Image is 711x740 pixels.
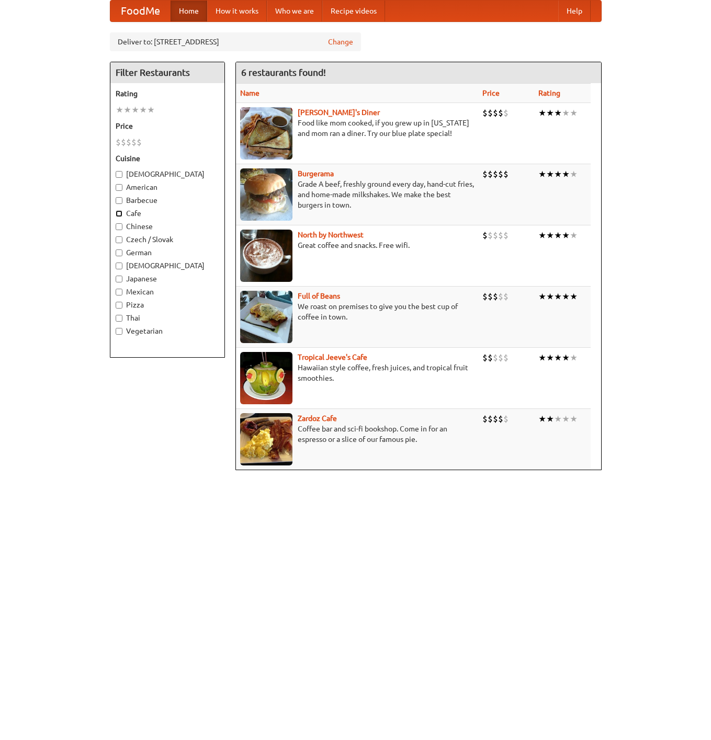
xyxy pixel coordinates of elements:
[488,107,493,119] li: $
[116,136,121,148] li: $
[116,197,122,204] input: Barbecue
[538,89,560,97] a: Rating
[554,291,562,302] li: ★
[562,230,570,241] li: ★
[116,236,122,243] input: Czech / Slovak
[116,249,122,256] input: German
[116,263,122,269] input: [DEMOGRAPHIC_DATA]
[538,352,546,363] li: ★
[570,168,578,180] li: ★
[240,413,292,465] img: zardoz.jpg
[482,230,488,241] li: $
[546,413,554,425] li: ★
[482,107,488,119] li: $
[116,195,219,206] label: Barbecue
[298,169,334,178] a: Burgerama
[554,413,562,425] li: ★
[488,413,493,425] li: $
[488,352,493,363] li: $
[116,88,219,99] h5: Rating
[110,62,224,83] h4: Filter Restaurants
[171,1,207,21] a: Home
[298,292,340,300] a: Full of Beans
[116,208,219,219] label: Cafe
[538,168,546,180] li: ★
[116,328,122,335] input: Vegetarian
[207,1,267,21] a: How it works
[493,413,498,425] li: $
[493,107,498,119] li: $
[493,168,498,180] li: $
[116,210,122,217] input: Cafe
[116,287,219,297] label: Mexican
[137,136,142,148] li: $
[147,104,155,116] li: ★
[546,291,554,302] li: ★
[298,108,380,117] b: [PERSON_NAME]'s Diner
[570,352,578,363] li: ★
[240,179,474,210] p: Grade A beef, freshly ground every day, hand-cut fries, and home-made milkshakes. We make the bes...
[570,413,578,425] li: ★
[493,352,498,363] li: $
[538,230,546,241] li: ★
[131,104,139,116] li: ★
[116,234,219,245] label: Czech / Slovak
[538,107,546,119] li: ★
[498,230,503,241] li: $
[503,291,509,302] li: $
[546,230,554,241] li: ★
[498,352,503,363] li: $
[240,240,474,251] p: Great coffee and snacks. Free wifi.
[554,168,562,180] li: ★
[488,230,493,241] li: $
[546,352,554,363] li: ★
[116,260,219,271] label: [DEMOGRAPHIC_DATA]
[116,221,219,232] label: Chinese
[116,313,219,323] label: Thai
[116,247,219,258] label: German
[498,168,503,180] li: $
[110,32,361,51] div: Deliver to: [STREET_ADDRESS]
[562,168,570,180] li: ★
[116,276,122,282] input: Japanese
[116,184,122,191] input: American
[240,107,292,160] img: sallys.jpg
[503,413,509,425] li: $
[493,230,498,241] li: $
[546,107,554,119] li: ★
[240,89,259,97] a: Name
[298,353,367,361] a: Tropical Jeeve's Cafe
[116,300,219,310] label: Pizza
[538,291,546,302] li: ★
[562,107,570,119] li: ★
[240,118,474,139] p: Food like mom cooked, if you grew up in [US_STATE] and mom ran a diner. Try our blue plate special!
[298,414,337,423] a: Zardoz Cafe
[503,352,509,363] li: $
[570,291,578,302] li: ★
[240,291,292,343] img: beans.jpg
[116,104,123,116] li: ★
[482,168,488,180] li: $
[322,1,385,21] a: Recipe videos
[498,291,503,302] li: $
[116,169,219,179] label: [DEMOGRAPHIC_DATA]
[121,136,126,148] li: $
[558,1,591,21] a: Help
[116,302,122,309] input: Pizza
[488,291,493,302] li: $
[116,326,219,336] label: Vegetarian
[546,168,554,180] li: ★
[240,362,474,383] p: Hawaiian style coffee, fresh juices, and tropical fruit smoothies.
[116,274,219,284] label: Japanese
[570,107,578,119] li: ★
[503,230,509,241] li: $
[116,182,219,192] label: American
[240,352,292,404] img: jeeves.jpg
[554,352,562,363] li: ★
[241,67,326,77] ng-pluralize: 6 restaurants found!
[562,291,570,302] li: ★
[482,352,488,363] li: $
